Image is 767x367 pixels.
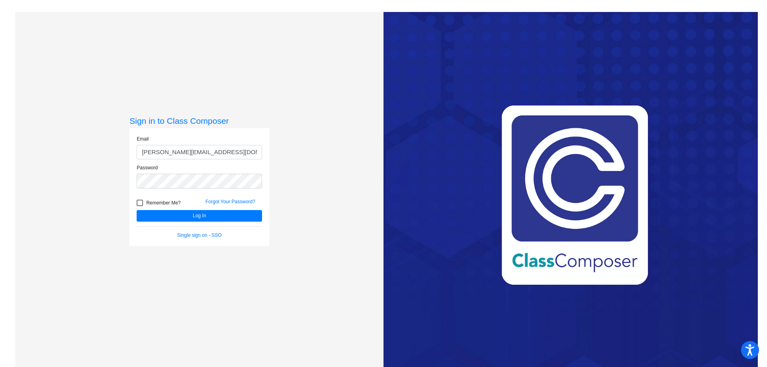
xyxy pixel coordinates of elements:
[129,116,269,126] h3: Sign in to Class Composer
[146,198,181,208] span: Remember Me?
[137,164,158,171] label: Password
[205,199,255,204] a: Forgot Your Password?
[137,135,149,143] label: Email
[177,232,222,238] a: Single sign on - SSO
[137,210,262,222] button: Log In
